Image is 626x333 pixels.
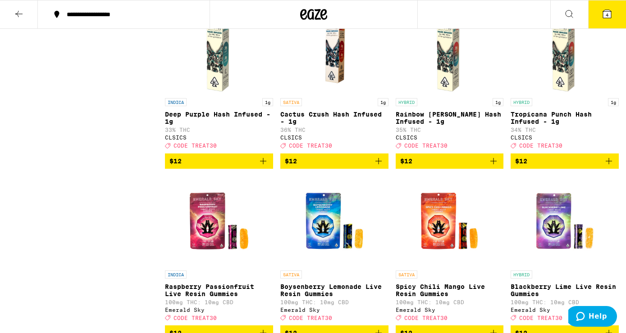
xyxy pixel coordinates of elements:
[511,111,619,125] p: Tropicana Punch Hash Infused - 1g
[280,307,388,313] div: Emerald Sky
[280,98,302,106] p: SATIVA
[165,283,273,297] p: Raspberry Passionfruit Live Resin Gummies
[511,176,619,325] a: Open page for Blackberry Lime Live Resin Gummies from Emerald Sky
[165,127,273,133] p: 33% THC
[568,306,617,328] iframe: Opens a widget where you can find more information
[280,270,302,279] p: SATIVA
[165,307,273,313] div: Emerald Sky
[404,4,494,94] img: CLSICS - Rainbow Beltz Hash Infused - 1g
[511,153,619,169] button: Add to bag
[304,4,365,94] img: CLSICS - Cactus Crush Hash Infused - 1g
[511,283,619,297] p: Blackberry Lime Live Resin Gummies
[396,153,504,169] button: Add to bag
[289,315,332,321] span: CODE TREAT30
[289,176,379,266] img: Emerald Sky - Boysenberry Lemonade Live Resin Gummies
[285,157,297,165] span: $12
[515,157,527,165] span: $12
[588,0,626,28] button: 4
[396,176,504,325] a: Open page for Spicy Chili Mango Live Resin Gummies from Emerald Sky
[165,4,273,153] a: Open page for Deep Purple Hash Infused - 1g from CLSICS
[262,98,273,106] p: 1g
[280,135,388,140] div: CLSICS
[396,283,504,297] p: Spicy Chili Mango Live Resin Gummies
[174,176,264,266] img: Emerald Sky - Raspberry Passionfruit Live Resin Gummies
[280,111,388,125] p: Cactus Crush Hash Infused - 1g
[165,111,273,125] p: Deep Purple Hash Infused - 1g
[511,270,532,279] p: HYBRID
[169,157,182,165] span: $12
[511,127,619,133] p: 34% THC
[511,4,619,153] a: Open page for Tropicana Punch Hash Infused - 1g from CLSICS
[511,299,619,305] p: 100mg THC: 10mg CBD
[165,153,273,169] button: Add to bag
[404,143,448,149] span: CODE TREAT30
[280,4,388,153] a: Open page for Cactus Crush Hash Infused - 1g from CLSICS
[396,98,417,106] p: HYBRID
[280,283,388,297] p: Boysenberry Lemonade Live Resin Gummies
[396,135,504,140] div: CLSICS
[165,135,273,140] div: CLSICS
[280,299,388,305] p: 100mg THC: 10mg CBD
[396,299,504,305] p: 100mg THC: 10mg CBD
[280,176,388,325] a: Open page for Boysenberry Lemonade Live Resin Gummies from Emerald Sky
[165,270,187,279] p: INDICA
[174,315,217,321] span: CODE TREAT30
[165,176,273,325] a: Open page for Raspberry Passionfruit Live Resin Gummies from Emerald Sky
[511,307,619,313] div: Emerald Sky
[396,270,417,279] p: SATIVA
[396,111,504,125] p: Rainbow [PERSON_NAME] Hash Infused - 1g
[396,127,504,133] p: 35% THC
[174,4,264,94] img: CLSICS - Deep Purple Hash Infused - 1g
[404,315,448,321] span: CODE TREAT30
[174,143,217,149] span: CODE TREAT30
[280,153,388,169] button: Add to bag
[511,135,619,140] div: CLSICS
[493,98,503,106] p: 1g
[400,157,412,165] span: $12
[519,315,562,321] span: CODE TREAT30
[165,299,273,305] p: 100mg THC: 10mg CBD
[608,98,619,106] p: 1g
[378,98,388,106] p: 1g
[289,143,332,149] span: CODE TREAT30
[404,176,494,266] img: Emerald Sky - Spicy Chili Mango Live Resin Gummies
[520,4,610,94] img: CLSICS - Tropicana Punch Hash Infused - 1g
[520,176,610,266] img: Emerald Sky - Blackberry Lime Live Resin Gummies
[519,143,562,149] span: CODE TREAT30
[511,98,532,106] p: HYBRID
[165,98,187,106] p: INDICA
[396,307,504,313] div: Emerald Sky
[280,127,388,133] p: 36% THC
[606,12,608,18] span: 4
[396,4,504,153] a: Open page for Rainbow Beltz Hash Infused - 1g from CLSICS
